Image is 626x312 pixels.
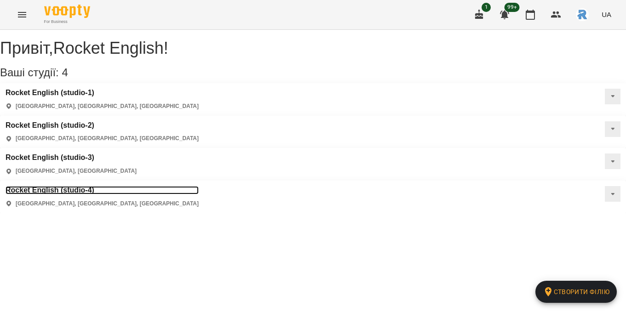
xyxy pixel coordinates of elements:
[44,19,90,25] span: For Business
[16,200,199,208] p: [GEOGRAPHIC_DATA], [GEOGRAPHIC_DATA], [GEOGRAPHIC_DATA]
[62,66,68,79] span: 4
[6,121,199,130] a: Rocket English (studio-2)
[6,153,137,162] a: Rocket English (studio-3)
[6,89,199,97] a: Rocket English (studio-1)
[11,4,33,26] button: Menu
[16,135,199,142] p: [GEOGRAPHIC_DATA], [GEOGRAPHIC_DATA], [GEOGRAPHIC_DATA]
[16,167,137,175] p: [GEOGRAPHIC_DATA], [GEOGRAPHIC_DATA]
[598,6,615,23] button: UA
[576,8,589,21] img: 4d5b4add5c842939a2da6fce33177f00.jpeg
[16,102,199,110] p: [GEOGRAPHIC_DATA], [GEOGRAPHIC_DATA], [GEOGRAPHIC_DATA]
[6,186,199,194] a: Rocket English (studio-4)
[482,3,491,12] span: 1
[602,10,611,19] span: UA
[505,3,520,12] span: 99+
[44,5,90,18] img: Voopty Logo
